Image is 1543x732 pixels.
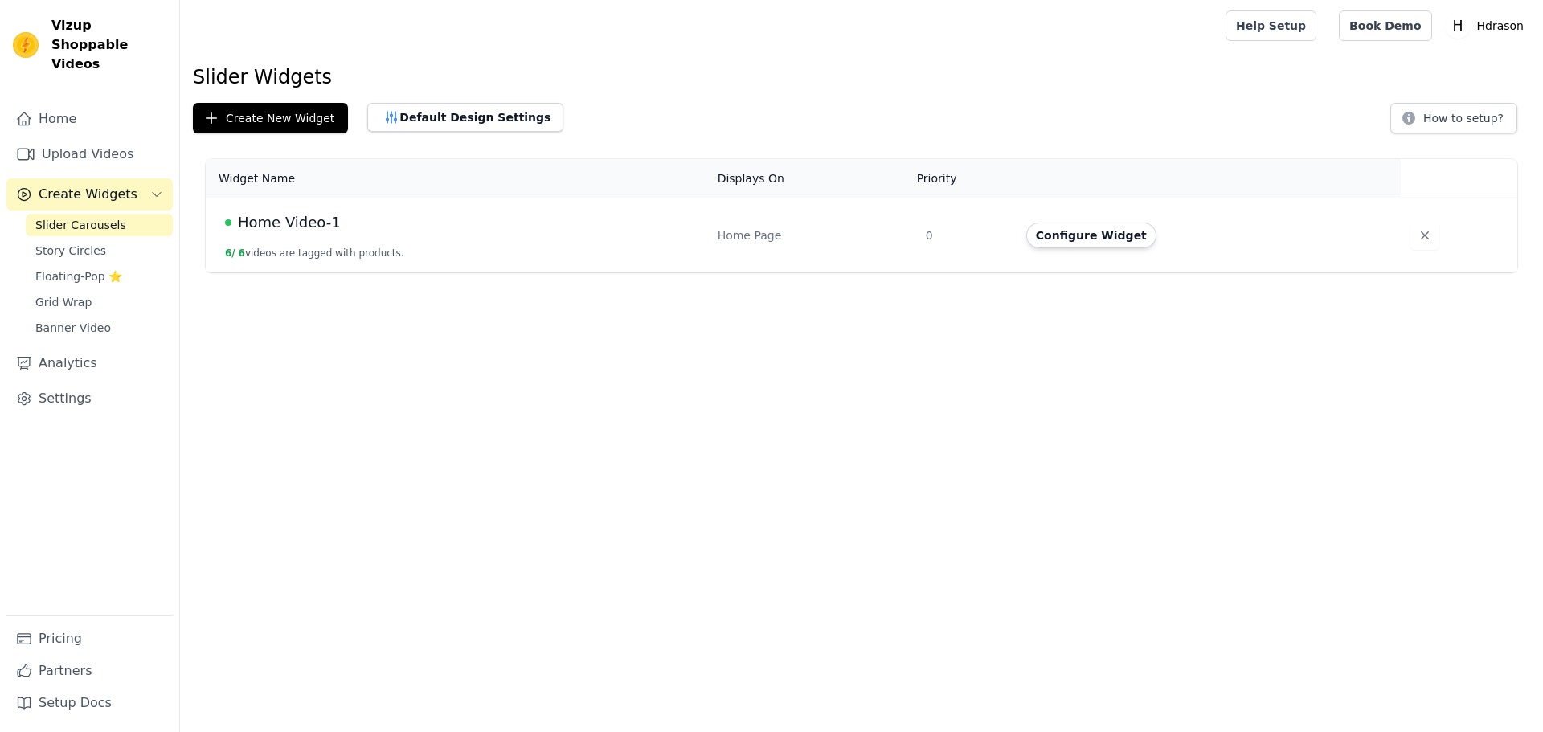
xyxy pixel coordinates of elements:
[206,159,708,198] th: Widget Name
[26,239,173,262] a: Story Circles
[1410,221,1439,250] button: Delete widget
[39,185,137,204] span: Create Widgets
[1390,103,1517,133] button: How to setup?
[6,347,173,379] a: Analytics
[225,247,404,260] button: 6/ 6videos are tagged with products.
[1026,223,1156,248] button: Configure Widget
[916,198,1017,273] td: 0
[6,382,173,415] a: Settings
[35,294,92,310] span: Grid Wrap
[6,138,173,170] a: Upload Videos
[1226,10,1316,41] a: Help Setup
[13,32,39,58] img: Vizup
[35,320,111,336] span: Banner Video
[225,247,235,259] span: 6 /
[51,16,166,74] span: Vizup Shoppable Videos
[193,103,348,133] button: Create New Widget
[6,103,173,135] a: Home
[708,159,916,198] th: Displays On
[26,291,173,313] a: Grid Wrap
[26,317,173,339] a: Banner Video
[1445,11,1530,40] button: H Hdrason
[1471,11,1530,40] p: Hdrason
[1452,18,1463,34] text: H
[225,219,231,226] span: Live Published
[6,623,173,655] a: Pricing
[718,227,907,243] div: Home Page
[1339,10,1431,41] a: Book Demo
[239,247,245,259] span: 6
[1390,114,1517,129] a: How to setup?
[35,268,122,284] span: Floating-Pop ⭐
[916,159,1017,198] th: Priority
[6,687,173,719] a: Setup Docs
[35,217,126,233] span: Slider Carousels
[26,265,173,288] a: Floating-Pop ⭐
[238,211,341,234] span: Home Video-1
[193,64,1530,90] h1: Slider Widgets
[6,655,173,687] a: Partners
[35,243,106,259] span: Story Circles
[367,103,563,132] button: Default Design Settings
[6,178,173,211] button: Create Widgets
[26,214,173,236] a: Slider Carousels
